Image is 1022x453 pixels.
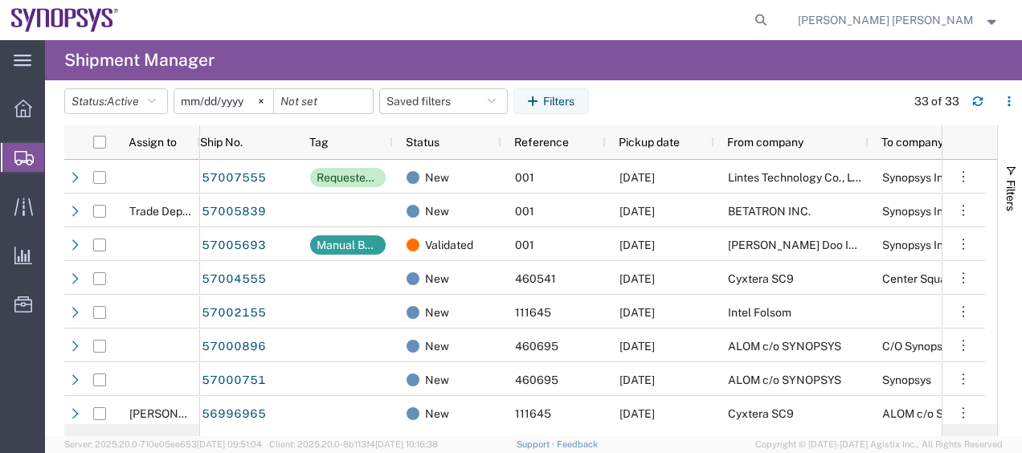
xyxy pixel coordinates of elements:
span: ALOM c/o SYNOPSYS [728,340,841,353]
span: 460541 [515,272,556,285]
span: Marilia de Melo Fernandes [798,11,974,29]
span: To company [881,136,943,149]
span: Pickup date [619,136,680,149]
span: 460695 [515,340,558,353]
a: 57000751 [201,368,267,394]
button: Filters [513,88,589,114]
span: Rafael Chacon [129,407,221,420]
span: [DATE] 10:16:38 [375,439,438,449]
span: New [425,161,449,194]
span: ALOM c/o SYNOPSYS [882,407,995,420]
span: New [425,329,449,363]
div: Requested add'l. details [317,168,379,187]
a: 57000896 [201,334,267,360]
span: 10/02/2025 [619,171,655,184]
input: Not set [174,89,273,113]
input: Not set [274,89,373,113]
span: [DATE] 09:51:04 [197,439,262,449]
span: Synopsys India Pvt. Ltd. [882,171,1001,184]
span: 111645 [515,306,551,319]
span: Cyxtera SC9 [728,407,794,420]
span: 10/02/2025 [619,407,655,420]
div: 33 of 33 [914,93,959,110]
span: Server: 2025.20.0-710e05ee653 [64,439,262,449]
span: Copyright © [DATE]-[DATE] Agistix Inc., All Rights Reserved [755,438,1003,451]
span: Trade Department [129,205,223,218]
button: Status:Active [64,88,168,114]
span: Cyxtera SC9 [728,272,794,285]
span: 001 [515,171,534,184]
a: Support [517,439,557,449]
span: 10/01/2025 [619,340,655,353]
button: [PERSON_NAME] [PERSON_NAME] [797,10,1000,30]
span: New [425,296,449,329]
span: Synopsys Inc [882,205,950,218]
a: 57002155 [201,300,267,326]
img: logo [11,8,119,32]
span: Assign to [129,136,177,149]
span: Validated [425,228,473,262]
span: ALOM c/o SYNOPSYS [728,373,841,386]
span: Intel Folsom [728,306,791,319]
span: Center Square SC1 [882,272,979,285]
span: Active [107,95,139,108]
span: Synopsys Inc [882,239,950,251]
a: 57005839 [201,199,267,225]
span: 10/02/2025 [619,205,655,218]
span: 001 [515,205,534,218]
span: Client: 2025.20.0-8b113f4 [269,439,438,449]
span: New [425,194,449,228]
span: New [425,262,449,296]
span: Tong Lay Doo Industrial Co., Ltd [728,239,934,251]
span: 111645 [515,407,551,420]
span: New [425,397,449,431]
span: Ship No. [200,136,243,149]
span: Status [406,136,439,149]
a: 57005693 [201,233,267,259]
span: Reference [514,136,569,149]
span: BETATRON INC. [728,205,811,218]
span: C/O Synopsys [882,340,954,353]
span: 10/02/2025 [619,272,655,285]
a: 57007555 [201,165,267,191]
button: Saved filters [379,88,508,114]
span: 001 [515,239,534,251]
span: 10/01/2025 [619,373,655,386]
div: Manual Booking [317,235,379,255]
a: 57004555 [201,267,267,292]
span: 460695 [515,373,558,386]
span: Filters [1004,180,1017,211]
h4: Shipment Manager [64,40,215,80]
span: New [425,363,449,397]
span: From company [727,136,803,149]
span: 10/02/2025 [619,239,655,251]
a: 56996965 [201,402,267,427]
a: Feedback [557,439,598,449]
span: Synopsys [882,373,931,386]
span: 10/03/2025 [619,306,655,319]
span: Lintes Technology Co., Ltd. [728,171,865,184]
span: Tag [309,136,329,149]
